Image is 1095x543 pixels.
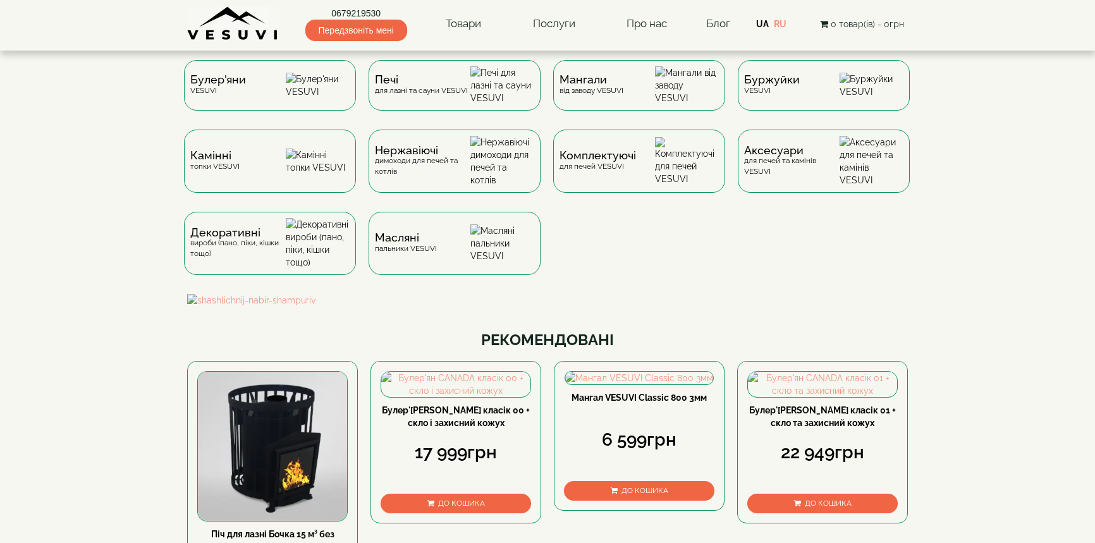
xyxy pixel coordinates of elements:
[744,75,800,95] div: VESUVI
[748,372,897,397] img: Булер'ян CANADA класік 01 + скло та захисний кожух
[655,66,719,104] img: Мангали від заводу VESUVI
[560,150,636,171] div: для печей VESUVI
[375,75,468,85] span: Печі
[572,393,707,403] a: Мангал VESUVI Classic 800 3мм
[805,499,852,508] span: До кошика
[190,228,286,259] div: вироби (пано, піки, кішки тощо)
[831,19,904,29] span: 0 товар(ів) - 0грн
[747,494,898,513] button: До кошика
[178,130,362,212] a: Каміннітопки VESUVI Камінні топки VESUVI
[375,145,470,177] div: димоходи для печей та котлів
[305,7,407,20] a: 0679219530
[362,130,547,212] a: Нержавіючідимоходи для печей та котлів Нержавіючі димоходи для печей та котлів
[744,75,800,85] span: Буржуйки
[286,149,350,174] img: Камінні топки VESUVI
[614,9,680,39] a: Про нас
[190,75,246,95] div: VESUVI
[286,218,350,269] img: Декоративні вироби (пано, піки, кішки тощо)
[438,499,485,508] span: До кошика
[470,66,534,104] img: Печі для лазні та сауни VESUVI
[565,372,713,384] img: Мангал VESUVI Classic 800 3мм
[375,233,437,253] div: пальники VESUVI
[305,20,407,41] span: Передзвоніть мені
[470,136,534,186] img: Нержавіючі димоходи для печей та котлів
[744,145,840,177] div: для печей та камінів VESUVI
[381,494,531,513] button: До кошика
[470,224,534,262] img: Масляні пальники VESUVI
[744,145,840,156] span: Аксесуари
[375,75,468,95] div: для лазні та сауни VESUVI
[747,440,898,465] div: 22 949грн
[706,17,730,30] a: Блог
[547,60,731,130] a: Мангаливід заводу VESUVI Мангали від заводу VESUVI
[520,9,588,39] a: Послуги
[381,440,531,465] div: 17 999грн
[382,405,530,428] a: Булер'[PERSON_NAME] класік 00 + скло і захисний кожух
[375,233,437,243] span: Масляні
[816,17,908,31] button: 0 товар(ів) - 0грн
[178,60,362,130] a: Булер'яниVESUVI Булер'яни VESUVI
[190,150,240,161] span: Камінні
[731,130,916,212] a: Аксесуаридля печей та камінів VESUVI Аксесуари для печей та камінів VESUVI
[774,19,786,29] a: RU
[178,212,362,294] a: Декоративнівироби (пано, піки, кішки тощо) Декоративні вироби (пано, піки, кішки тощо)
[840,136,903,186] img: Аксесуари для печей та камінів VESUVI
[190,228,286,238] span: Декоративні
[749,405,896,428] a: Булер'[PERSON_NAME] класік 01 + скло та захисний кожух
[190,75,246,85] span: Булер'яни
[433,9,494,39] a: Товари
[731,60,916,130] a: БуржуйкиVESUVI Буржуйки VESUVI
[560,75,623,85] span: Мангали
[286,73,350,98] img: Булер'яни VESUVI
[362,212,547,294] a: Масляніпальники VESUVI Масляні пальники VESUVI
[190,150,240,171] div: топки VESUVI
[560,150,636,161] span: Комплектуючі
[362,60,547,130] a: Печідля лазні та сауни VESUVI Печі для лазні та сауни VESUVI
[547,130,731,212] a: Комплектуючідля печей VESUVI Комплектуючі для печей VESUVI
[756,19,769,29] a: UA
[375,145,470,156] span: Нержавіючі
[198,372,347,521] img: Піч для лазні Бочка 15 м³ без виносу, дверцята 315*315, зі склом
[564,427,714,453] div: 6 599грн
[564,481,714,501] button: До кошика
[187,294,908,307] img: shashlichnij-nabir-shampuriv
[840,73,903,98] img: Буржуйки VESUVI
[621,486,668,495] span: До кошика
[655,137,719,185] img: Комплектуючі для печей VESUVI
[560,75,623,95] div: від заводу VESUVI
[381,372,530,397] img: Булер'ян CANADA класік 00 + скло і захисний кожух
[187,6,279,41] img: Завод VESUVI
